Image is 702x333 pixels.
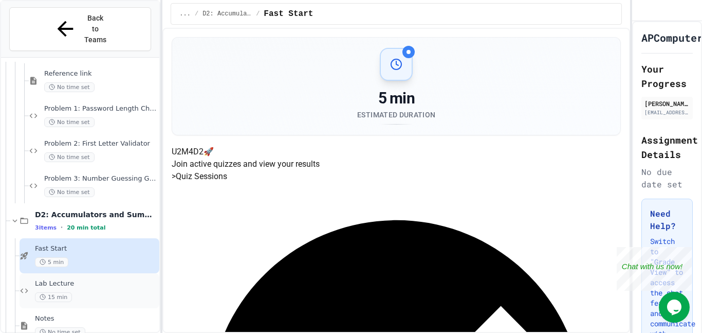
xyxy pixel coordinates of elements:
[9,7,151,51] button: Back to Teams
[44,187,95,197] span: No time set
[659,292,692,323] iframe: chat widget
[67,224,105,231] span: 20 min total
[44,152,95,162] span: No time set
[650,207,684,232] h3: Need Help?
[644,109,690,116] div: [EMAIL_ADDRESS][DOMAIN_NAME]
[644,99,690,108] div: [PERSON_NAME]
[179,10,191,18] span: ...
[641,133,693,162] h2: Assignment Details
[44,174,157,183] span: Problem 3: Number Guessing Game
[195,10,198,18] span: /
[35,314,157,323] span: Notes
[44,117,95,127] span: No time set
[83,13,107,45] span: Back to Teams
[35,224,57,231] span: 3 items
[264,8,313,20] span: Fast Start
[35,292,72,302] span: 15 min
[61,223,63,232] span: •
[44,104,157,113] span: Problem 1: Password Length Checker
[35,210,157,219] span: D2: Accumulators and Summation
[172,146,621,158] h4: U2M4D2 🚀
[357,110,435,120] div: Estimated Duration
[35,257,68,267] span: 5 min
[641,166,693,190] div: No due date set
[44,69,157,78] span: Reference link
[641,62,693,91] h2: Your Progress
[172,158,621,170] p: Join active quizzes and view your results
[202,10,252,18] span: D2: Accumulators and Summation
[35,244,157,253] span: Fast Start
[617,247,692,291] iframe: chat widget
[44,139,157,148] span: Problem 2: First Letter Validator
[35,279,157,288] span: Lab Lecture
[256,10,260,18] span: /
[357,89,435,108] div: 5 min
[44,82,95,92] span: No time set
[172,170,621,183] h5: > Quiz Sessions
